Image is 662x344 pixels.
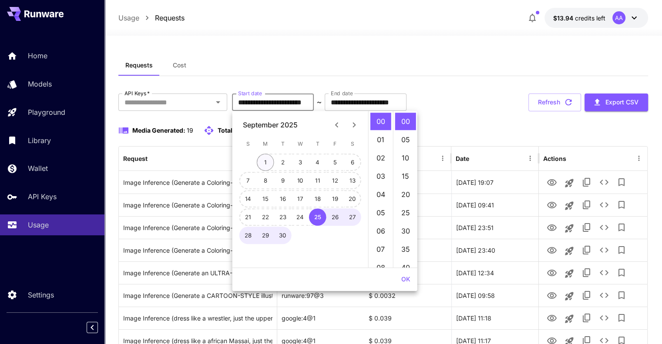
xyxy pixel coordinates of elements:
span: Sunday [240,135,256,153]
button: 7 [239,172,257,189]
span: Tuesday [275,135,291,153]
button: 18 [309,190,326,207]
div: runware:97@3 [277,284,364,307]
button: 16 [274,190,292,207]
li: 1 hours [370,131,391,148]
span: $13.94 [553,14,575,22]
button: 13 [344,172,361,189]
button: View [543,218,561,236]
p: Home [28,50,47,61]
button: $13.94203AA [544,8,648,28]
button: 23 [274,208,292,226]
button: 15 [257,190,274,207]
span: Total API requests: [218,127,274,134]
div: Click to copy prompt [123,284,272,307]
label: API Keys [124,90,150,97]
p: Settings [28,290,54,300]
p: Requests [155,13,185,23]
li: 5 hours [370,204,391,221]
div: September 2025 [243,120,298,130]
div: Click to copy prompt [123,171,272,194]
div: 26 Sep, 2025 11:18 [451,307,538,329]
button: Copy TaskUUID [578,219,595,236]
button: View [543,286,561,304]
button: 24 [292,208,309,226]
button: See details [595,241,613,259]
p: Models [28,79,52,89]
span: Monday [258,135,273,153]
button: 27 [344,208,361,226]
div: Click to copy prompt [123,217,272,239]
button: 2 [274,154,292,171]
button: 17 [292,190,309,207]
div: Actions [543,155,566,162]
button: Launch in playground [561,242,578,260]
span: Friday [327,135,343,153]
div: $13.94203 [553,13,605,23]
button: Copy TaskUUID [578,196,595,214]
button: Launch in playground [561,287,578,305]
label: End date [331,90,353,97]
button: 29 [257,227,274,244]
li: 30 minutes [395,222,416,240]
button: Next month [346,116,363,134]
button: Add to library [613,287,630,304]
p: ~ [317,97,322,107]
button: Copy TaskUUID [578,287,595,304]
li: 7 hours [370,240,391,258]
button: Add to library [613,241,630,259]
button: Previous month [328,116,346,134]
button: Launch in playground [561,197,578,214]
div: 01 Oct, 2025 23:51 [451,216,538,239]
button: Collapse sidebar [87,322,98,333]
button: Launch in playground [561,265,578,282]
button: View [543,309,561,327]
ul: Select hours [369,111,393,267]
button: Open [212,96,224,108]
button: Sort [148,152,161,164]
button: Refresh [528,94,581,111]
button: See details [595,287,613,304]
li: 35 minutes [395,240,416,258]
button: View [543,264,561,281]
button: Copy TaskUUID [578,309,595,327]
div: 02 Oct, 2025 09:41 [451,194,538,216]
div: Request [123,155,148,162]
button: Add to library [613,196,630,214]
button: See details [595,174,613,191]
ul: Select minutes [393,111,417,267]
p: Playground [28,107,65,117]
div: 30 Sep, 2025 12:34 [451,261,538,284]
button: Add to library [613,309,630,327]
span: Media Generated: [132,127,185,134]
button: 6 [344,154,361,171]
a: Usage [118,13,139,23]
span: Wednesday [292,135,308,153]
button: 19 [326,190,344,207]
nav: breadcrumb [118,13,185,23]
div: Click to copy prompt [123,194,272,216]
button: 3 [292,154,309,171]
button: Add to library [613,174,630,191]
li: 6 hours [370,222,391,240]
div: $ 0.039 [364,307,451,329]
button: See details [595,309,613,327]
button: Sort [470,152,482,164]
div: 01 Oct, 2025 23:40 [451,239,538,261]
button: Menu [633,152,645,164]
div: Click to copy prompt [123,262,272,284]
li: 8 hours [370,259,391,276]
button: Menu [437,152,449,164]
div: 02 Oct, 2025 19:07 [451,171,538,194]
div: $ 0.0032 [364,284,451,307]
label: Start date [238,90,262,97]
button: 21 [239,208,257,226]
p: API Keys [28,191,57,202]
button: View [543,196,561,214]
button: Export CSV [585,94,648,111]
li: 20 minutes [395,186,416,203]
button: 5 [326,154,344,171]
button: See details [595,196,613,214]
div: AA [612,11,625,24]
